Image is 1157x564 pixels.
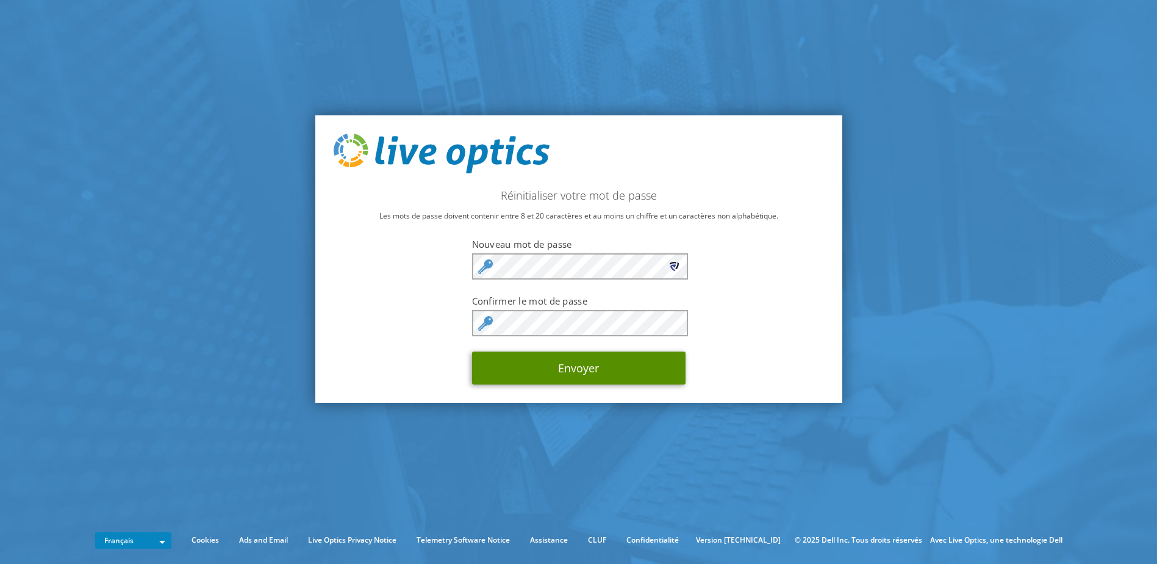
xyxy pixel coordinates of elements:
img: live_optics_svg.svg [334,134,550,174]
a: CLUF [579,533,615,547]
p: Les mots de passe doivent contenir entre 8 et 20 caractères et au moins un chiffre et un caractèr... [334,209,824,223]
a: Ads and Email [230,533,297,547]
a: Telemetry Software Notice [407,533,519,547]
h2: Réinitialiser votre mot de passe [334,189,824,202]
label: Confirmer le mot de passe [472,295,686,307]
li: © 2025 Dell Inc. Tous droits réservés [789,533,928,547]
li: Version [TECHNICAL_ID] [690,533,787,547]
a: Live Optics Privacy Notice [299,533,406,547]
a: Cookies [182,533,228,547]
li: Avec Live Optics, une technologie Dell [930,533,1062,547]
a: Assistance [521,533,577,547]
button: Envoyer [472,352,686,385]
a: Confidentialité [617,533,688,547]
label: Nouveau mot de passe [472,238,686,250]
